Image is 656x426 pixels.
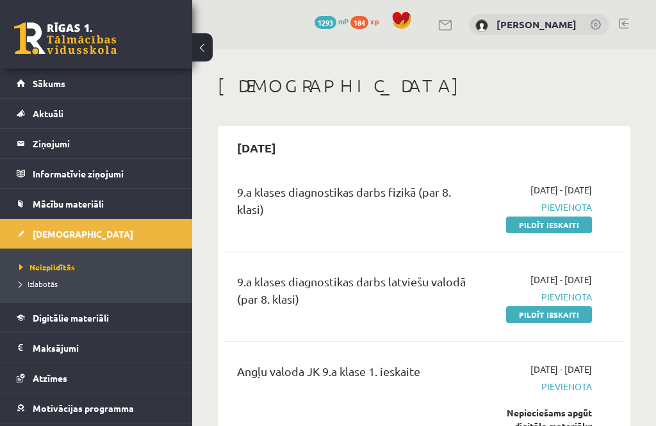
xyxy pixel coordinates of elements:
[17,159,176,188] a: Informatīvie ziņojumi
[506,217,592,233] a: Pildīt ieskaiti
[33,333,176,363] legend: Maksājumi
[496,18,577,31] a: [PERSON_NAME]
[350,16,385,26] a: 184 xp
[315,16,336,29] span: 1293
[486,290,592,304] span: Pievienota
[19,278,179,290] a: Izlabotās
[486,201,592,214] span: Pievienota
[218,75,630,97] h1: [DEMOGRAPHIC_DATA]
[475,19,488,32] img: Izabella Bebre
[350,16,368,29] span: 184
[506,306,592,323] a: Pildīt ieskaiti
[33,312,109,324] span: Digitālie materiāli
[530,363,592,376] span: [DATE] - [DATE]
[224,133,289,163] h2: [DATE]
[530,183,592,197] span: [DATE] - [DATE]
[530,273,592,286] span: [DATE] - [DATE]
[33,108,63,119] span: Aktuāli
[17,303,176,332] a: Digitālie materiāli
[33,198,104,209] span: Mācību materiāli
[19,261,179,273] a: Neizpildītās
[17,393,176,423] a: Motivācijas programma
[338,16,348,26] span: mP
[17,363,176,393] a: Atzīmes
[17,129,176,158] a: Ziņojumi
[33,129,176,158] legend: Ziņojumi
[33,78,65,89] span: Sākums
[17,99,176,128] a: Aktuāli
[33,402,134,414] span: Motivācijas programma
[17,69,176,98] a: Sākums
[33,372,67,384] span: Atzīmes
[14,22,117,54] a: Rīgas 1. Tālmācības vidusskola
[237,363,467,386] div: Angļu valoda JK 9.a klase 1. ieskaite
[486,380,592,393] span: Pievienota
[237,183,467,224] div: 9.a klases diagnostikas darbs fizikā (par 8. klasi)
[237,273,467,314] div: 9.a klases diagnostikas darbs latviešu valodā (par 8. klasi)
[17,189,176,218] a: Mācību materiāli
[33,159,176,188] legend: Informatīvie ziņojumi
[17,333,176,363] a: Maksājumi
[370,16,379,26] span: xp
[33,228,133,240] span: [DEMOGRAPHIC_DATA]
[19,279,58,289] span: Izlabotās
[19,262,75,272] span: Neizpildītās
[315,16,348,26] a: 1293 mP
[17,219,176,249] a: [DEMOGRAPHIC_DATA]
